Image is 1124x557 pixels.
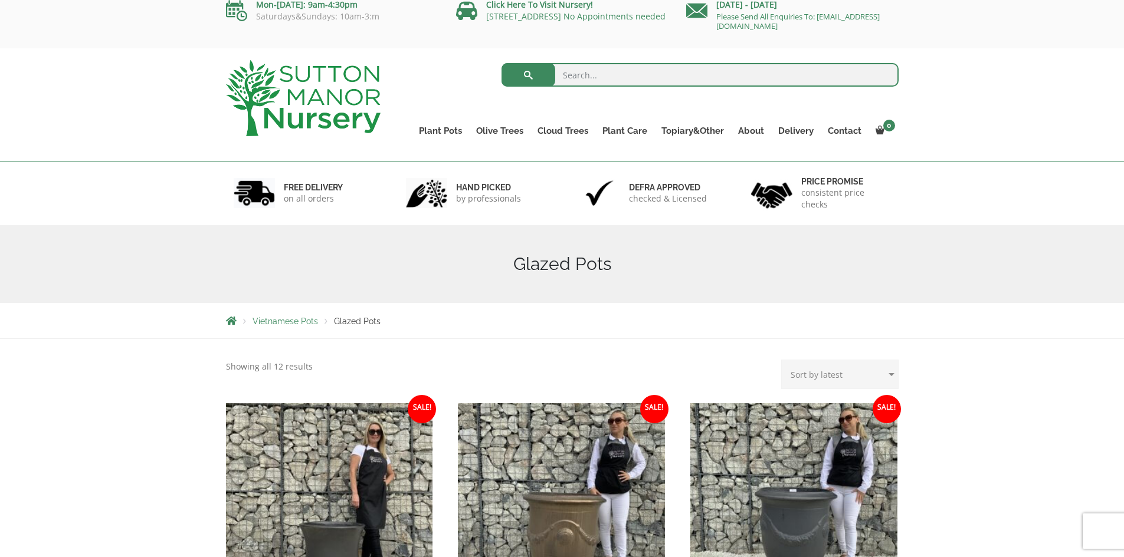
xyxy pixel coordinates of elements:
nav: Breadcrumbs [226,316,899,325]
a: Olive Trees [469,123,530,139]
p: on all orders [284,193,343,205]
p: checked & Licensed [629,193,707,205]
input: Search... [502,63,899,87]
span: Sale! [408,395,436,423]
a: Plant Pots [412,123,469,139]
img: 4.jpg [751,175,792,211]
h6: hand picked [456,182,521,193]
a: Delivery [771,123,821,139]
img: 3.jpg [579,178,620,208]
a: Please Send All Enquiries To: [EMAIL_ADDRESS][DOMAIN_NAME] [716,11,880,31]
h1: Glazed Pots [226,253,899,275]
h6: Price promise [801,176,891,187]
img: 2.jpg [406,178,447,208]
p: Saturdays&Sundays: 10am-3:m [226,12,438,21]
select: Shop order [781,360,899,389]
span: Sale! [873,395,901,423]
a: 0 [869,123,899,139]
span: Glazed Pots [334,317,381,326]
a: Vietnamese Pots [253,317,318,326]
h6: Defra approved [629,182,707,193]
img: logo [226,60,381,136]
a: Contact [821,123,869,139]
p: Showing all 12 results [226,360,313,374]
a: Plant Care [595,123,654,139]
p: by professionals [456,193,521,205]
span: Sale! [640,395,668,423]
img: 1.jpg [234,178,275,208]
a: Topiary&Other [654,123,731,139]
a: [STREET_ADDRESS] No Appointments needed [486,11,666,22]
a: About [731,123,771,139]
h6: FREE DELIVERY [284,182,343,193]
a: Cloud Trees [530,123,595,139]
p: consistent price checks [801,187,891,210]
span: 0 [883,120,895,131]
